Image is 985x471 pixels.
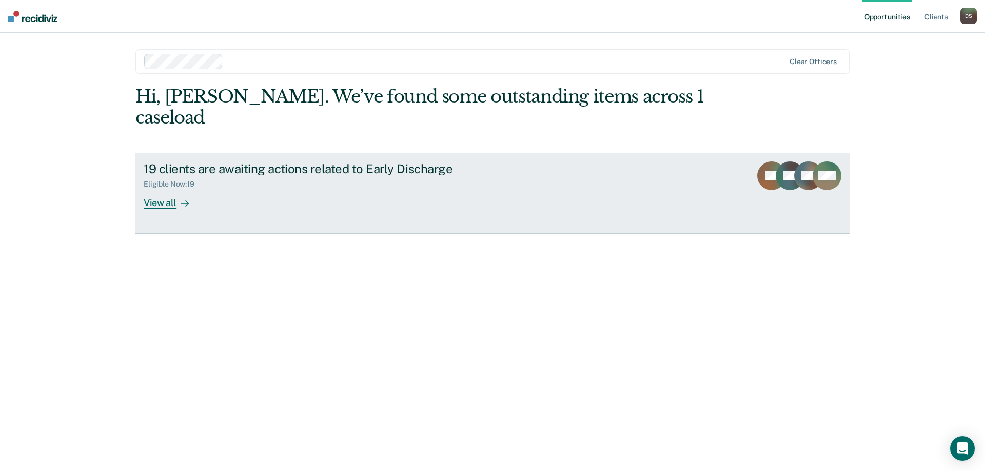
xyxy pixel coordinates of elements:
button: DS [960,8,977,24]
a: 19 clients are awaiting actions related to Early DischargeEligible Now:19View all [135,153,850,234]
div: Open Intercom Messenger [950,436,975,461]
div: Clear officers [790,57,837,66]
div: Eligible Now : 19 [144,180,203,189]
div: D S [960,8,977,24]
div: 19 clients are awaiting actions related to Early Discharge [144,161,504,176]
img: Recidiviz [8,11,57,22]
div: View all [144,189,201,209]
div: Hi, [PERSON_NAME]. We’ve found some outstanding items across 1 caseload [135,86,707,128]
